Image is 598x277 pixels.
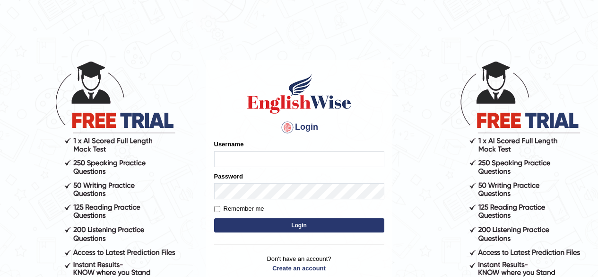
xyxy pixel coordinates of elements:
[214,172,243,181] label: Password
[245,72,353,115] img: Logo of English Wise sign in for intelligent practice with AI
[214,120,384,135] h4: Login
[214,264,384,273] a: Create an account
[214,218,384,232] button: Login
[214,206,220,212] input: Remember me
[214,204,264,214] label: Remember me
[214,140,244,149] label: Username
